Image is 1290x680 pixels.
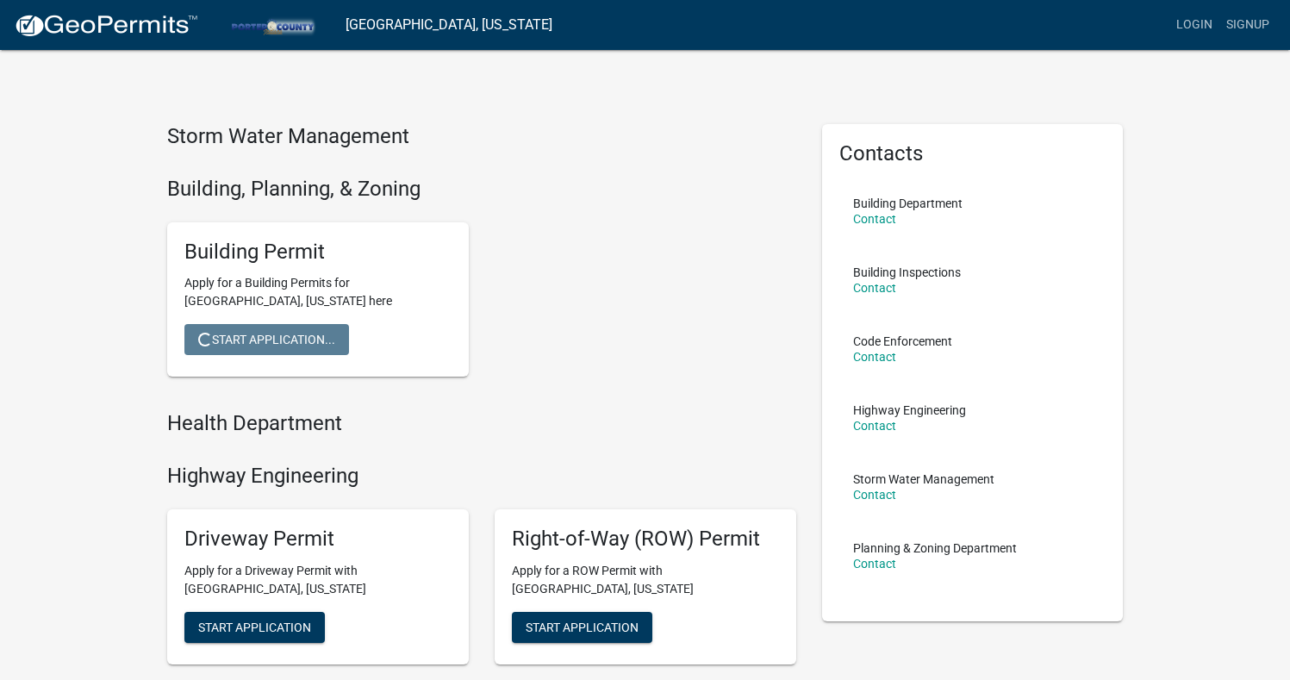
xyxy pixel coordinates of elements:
a: Contact [853,281,896,295]
span: Start Application [198,620,311,633]
a: Contact [853,419,896,433]
a: Signup [1219,9,1276,41]
p: Highway Engineering [853,404,966,416]
p: Code Enforcement [853,335,952,347]
h4: Health Department [167,411,796,436]
a: Contact [853,350,896,364]
a: Contact [853,212,896,226]
img: Porter County, Indiana [212,13,332,36]
a: [GEOGRAPHIC_DATA], [US_STATE] [346,10,552,40]
h5: Right-of-Way (ROW) Permit [512,527,779,552]
a: Login [1169,9,1219,41]
h4: Building, Planning, & Zoning [167,177,796,202]
p: Storm Water Management [853,473,994,485]
h4: Highway Engineering [167,464,796,489]
p: Planning & Zoning Department [853,542,1017,554]
p: Apply for a ROW Permit with [GEOGRAPHIC_DATA], [US_STATE] [512,562,779,598]
span: Start Application... [198,333,335,346]
span: Start Application [526,620,639,633]
p: Building Department [853,197,963,209]
p: Building Inspections [853,266,961,278]
h5: Driveway Permit [184,527,452,552]
h4: Storm Water Management [167,124,796,149]
h5: Contacts [839,141,1106,166]
p: Apply for a Driveway Permit with [GEOGRAPHIC_DATA], [US_STATE] [184,562,452,598]
h5: Building Permit [184,240,452,265]
a: Contact [853,488,896,502]
button: Start Application [512,612,652,643]
button: Start Application [184,612,325,643]
p: Apply for a Building Permits for [GEOGRAPHIC_DATA], [US_STATE] here [184,274,452,310]
a: Contact [853,557,896,571]
button: Start Application... [184,324,349,355]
